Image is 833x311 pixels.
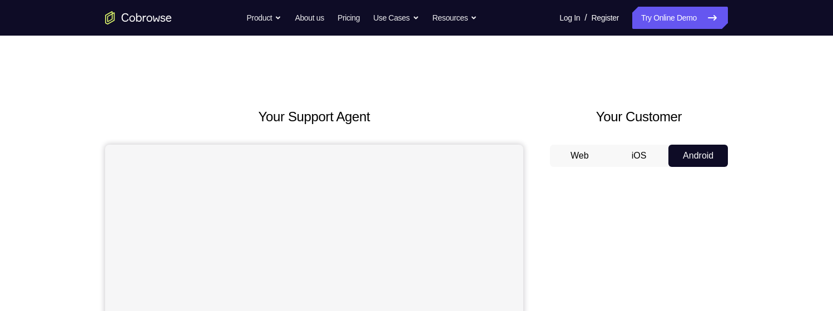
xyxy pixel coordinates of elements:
[338,7,360,29] a: Pricing
[247,7,282,29] button: Product
[550,145,609,167] button: Web
[559,7,580,29] a: Log In
[105,11,172,24] a: Go to the home page
[105,107,523,127] h2: Your Support Agent
[295,7,324,29] a: About us
[584,11,587,24] span: /
[373,7,419,29] button: Use Cases
[609,145,669,167] button: iOS
[668,145,728,167] button: Android
[550,107,728,127] h2: Your Customer
[433,7,478,29] button: Resources
[592,7,619,29] a: Register
[632,7,728,29] a: Try Online Demo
